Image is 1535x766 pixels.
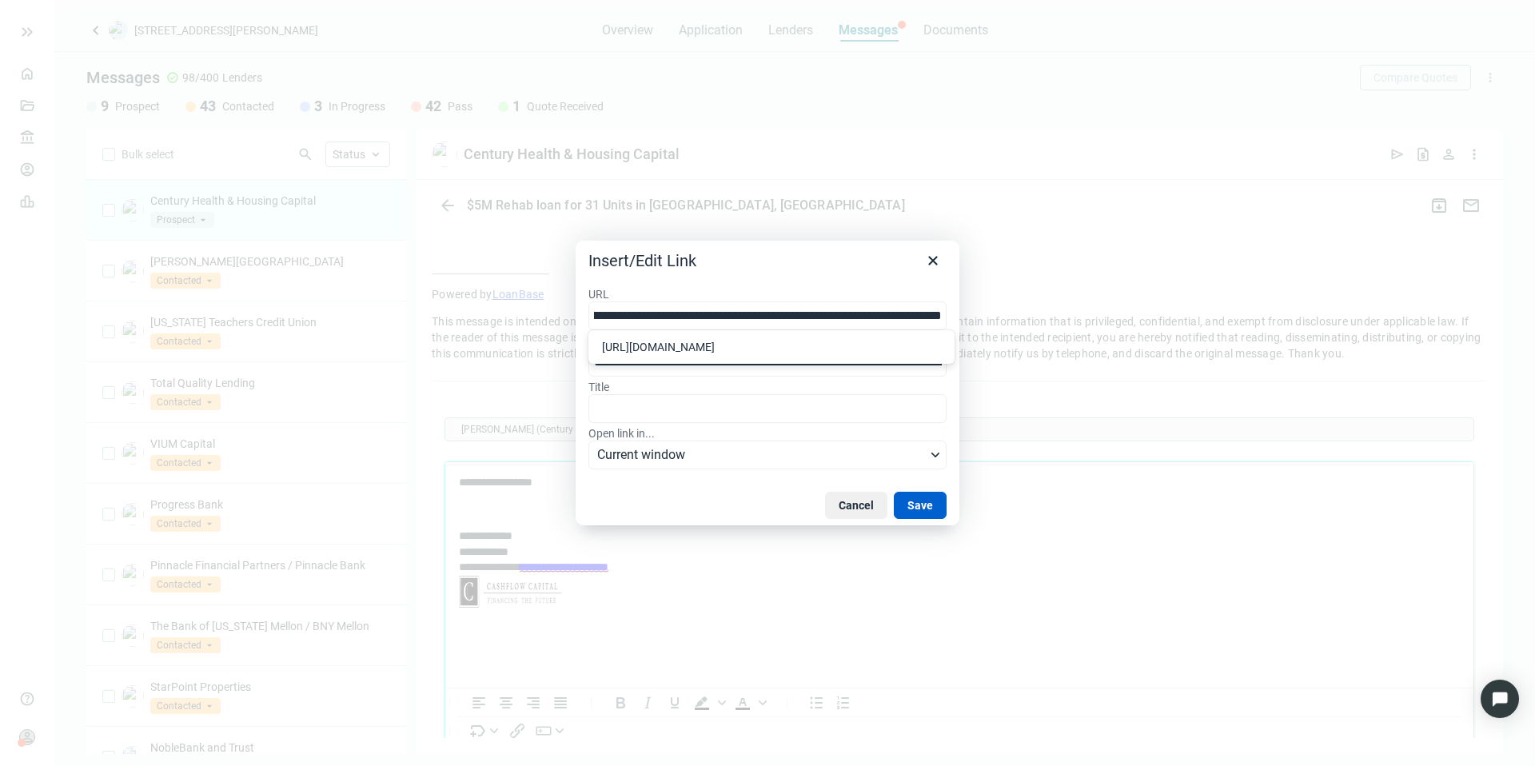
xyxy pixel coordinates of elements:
[588,287,947,301] label: URL
[825,492,887,519] button: Cancel
[13,13,1015,150] body: Rich Text Area. Press ALT-0 for help.
[597,445,926,465] span: Current window
[588,380,947,394] label: Title
[919,247,947,274] button: Close
[588,426,947,441] label: Open link in...
[588,250,696,271] div: Insert/Edit Link
[588,441,947,469] button: Open link in...
[592,334,951,360] div: https://www.dropbox.com/scl/fo/3uh2kixwd2lo00t121f63/ANfKBY8yoWLsRiBb45XLQlM?rlkey=vv0sxm6szb5wh2...
[1481,680,1519,718] div: Open Intercom Messenger
[602,337,944,357] div: [URL][DOMAIN_NAME]
[894,492,947,519] button: Save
